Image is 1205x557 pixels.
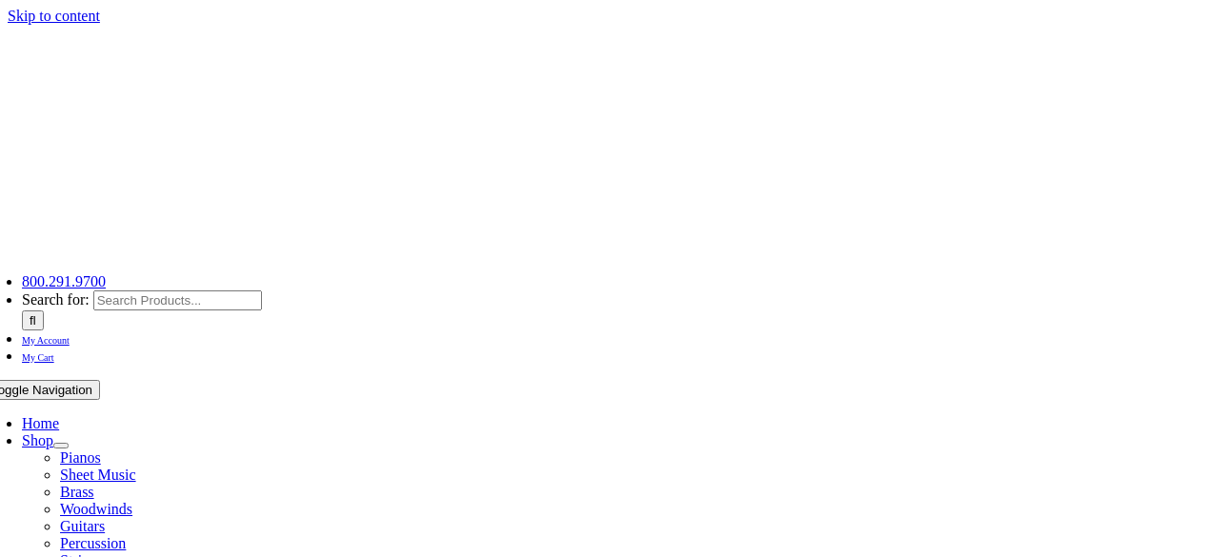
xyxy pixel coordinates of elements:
a: Pianos [60,449,101,466]
a: Home [22,415,59,431]
a: Guitars [60,518,105,534]
input: Search Products... [93,290,262,310]
span: Search for: [22,291,90,308]
a: Shop [22,432,53,448]
a: Woodwinds [60,501,132,517]
input: Search [22,310,44,330]
a: Skip to content [8,8,100,24]
a: My Account [22,330,70,347]
a: 800.291.9700 [22,273,106,289]
span: My Cart [22,352,54,363]
a: Sheet Music [60,467,136,483]
a: Percussion [60,535,126,551]
a: My Cart [22,348,54,364]
a: Brass [60,484,94,500]
button: Open submenu of Shop [53,443,69,448]
span: My Account [22,335,70,346]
